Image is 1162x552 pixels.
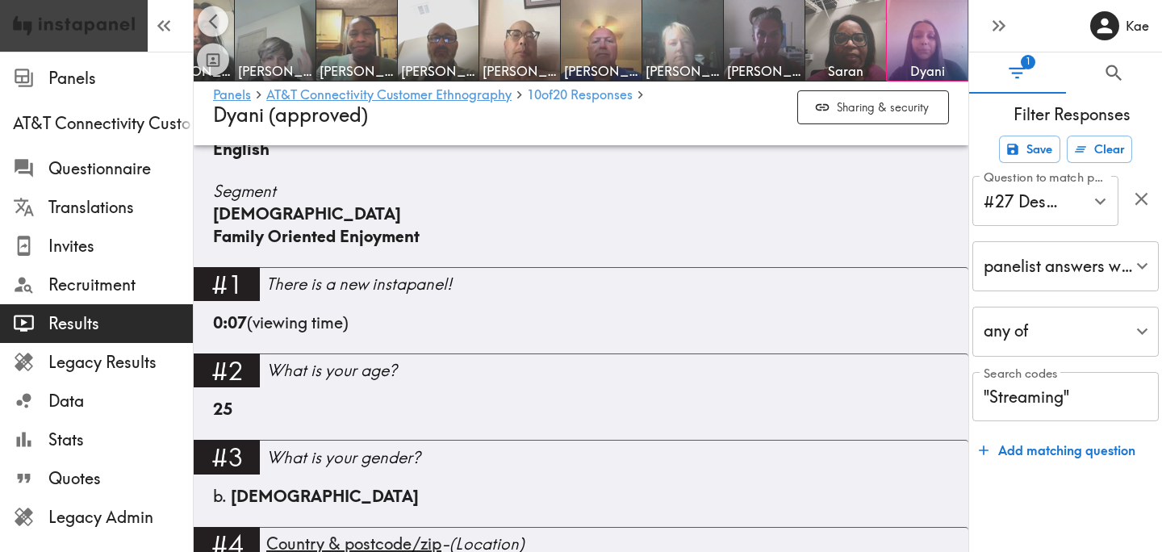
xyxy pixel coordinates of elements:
span: Family Oriented Enjoyment [213,226,420,246]
a: AT&T Connectivity Customer Ethnography [266,88,512,103]
span: Data [48,390,193,412]
span: [PERSON_NAME] [401,62,475,80]
span: Legacy Admin [48,506,193,529]
span: [PERSON_NAME] [483,62,557,80]
a: #2What is your age? [194,353,968,398]
div: #3 [194,440,260,474]
span: Quotes [48,467,193,490]
span: Stats [48,429,193,451]
span: Recruitment [48,274,193,296]
a: #3What is your gender? [194,440,968,484]
span: [PERSON_NAME] [564,62,638,80]
div: #1 [194,267,260,301]
button: Toggle between responses and questions [197,44,229,76]
span: 1 [1021,55,1035,69]
span: Dyani [890,62,964,80]
span: 10 [527,88,541,101]
label: Question to match panelists on [984,169,1110,186]
span: of [527,88,553,101]
button: Filter Responses [969,52,1066,94]
span: Segment [213,180,949,203]
a: Panels [213,88,251,103]
span: Invites [48,235,193,257]
div: b. [213,485,949,508]
button: Sharing & security [797,90,949,125]
label: Search codes [984,365,1058,383]
a: 10of20 Responses [527,88,633,103]
span: Questionnaire [48,157,193,180]
span: Legacy Results [48,351,193,374]
span: [DEMOGRAPHIC_DATA] [213,203,401,224]
div: 25 [213,398,949,440]
span: 20 Responses [553,88,633,101]
span: English [213,139,270,159]
h6: Kae [1126,17,1149,35]
span: Results [48,312,193,335]
div: panelist answers with [972,241,1159,291]
div: any of [972,307,1159,357]
a: #1There is a new instapanel! [194,267,968,312]
button: Add matching question [972,434,1142,466]
span: Filter Responses [982,103,1162,126]
span: [PERSON_NAME] [157,62,231,80]
button: Scroll left [198,6,229,37]
button: Clear all filters [1067,136,1132,163]
span: [PERSON_NAME] [320,62,394,80]
span: Saran [809,62,883,80]
span: Panels [48,67,193,90]
b: 0:07 [213,312,247,332]
span: Translations [48,196,193,219]
button: Open [1088,189,1113,214]
div: What is your age? [266,359,968,382]
div: (viewing time) [213,312,949,353]
span: Search [1103,62,1125,84]
span: [DEMOGRAPHIC_DATA] [231,486,419,506]
span: [PERSON_NAME] [238,62,312,80]
span: AT&T Connectivity Customer Ethnography [13,112,193,135]
div: There is a new instapanel! [266,273,968,295]
span: [PERSON_NAME] [646,62,720,80]
div: What is your gender? [266,446,968,469]
span: [PERSON_NAME] [727,62,801,80]
span: Dyani (approved) [213,102,368,127]
div: #2 [194,353,260,387]
button: Save filters [999,136,1060,163]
